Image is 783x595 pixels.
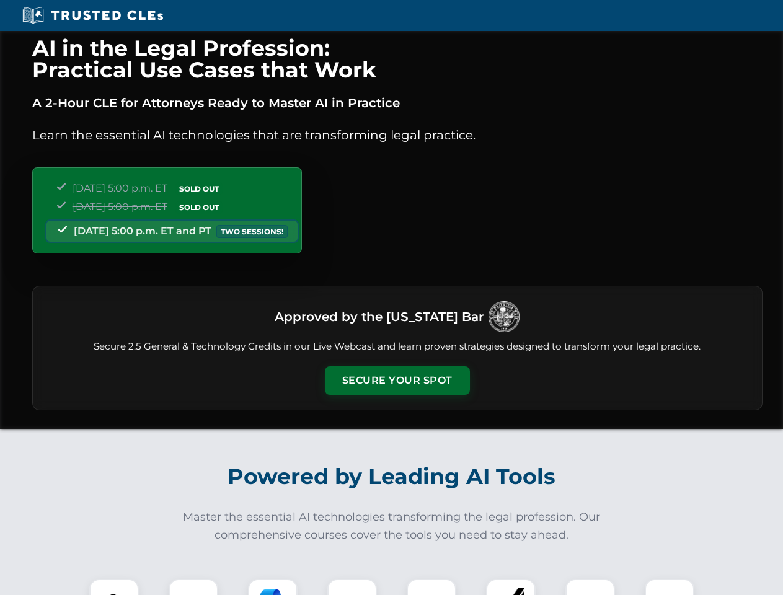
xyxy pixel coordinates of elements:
h1: AI in the Legal Profession: Practical Use Cases that Work [32,37,763,81]
p: A 2-Hour CLE for Attorneys Ready to Master AI in Practice [32,93,763,113]
h2: Powered by Leading AI Tools [48,455,735,498]
button: Secure Your Spot [325,366,470,395]
p: Secure 2.5 General & Technology Credits in our Live Webcast and learn proven strategies designed ... [48,340,747,354]
img: Logo [489,301,520,332]
h3: Approved by the [US_STATE] Bar [275,306,484,328]
span: [DATE] 5:00 p.m. ET [73,182,167,194]
p: Master the essential AI technologies transforming the legal profession. Our comprehensive courses... [175,508,609,544]
span: SOLD OUT [175,201,223,214]
p: Learn the essential AI technologies that are transforming legal practice. [32,125,763,145]
img: Trusted CLEs [19,6,167,25]
span: [DATE] 5:00 p.m. ET [73,201,167,213]
span: SOLD OUT [175,182,223,195]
